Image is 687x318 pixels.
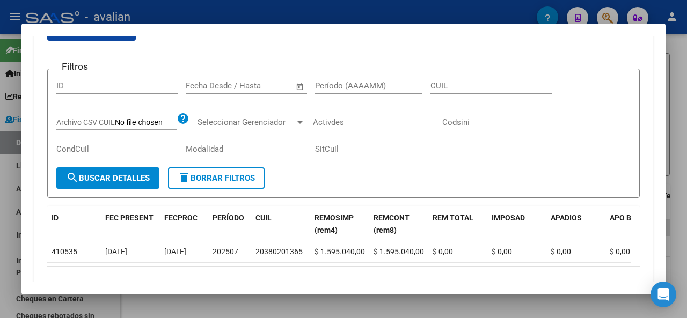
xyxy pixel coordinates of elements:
[178,173,255,183] span: Borrar Filtros
[52,247,77,256] span: 410535
[164,213,198,222] span: FECPROC
[56,118,115,127] span: Archivo CSV CUIL
[164,247,186,256] span: [DATE]
[66,171,79,184] mat-icon: search
[315,213,354,234] span: REMOSIMP (rem4)
[374,247,424,256] span: $ 1.595.040,00
[433,213,473,222] span: REM TOTAL
[428,206,487,242] datatable-header-cell: REM TOTAL
[487,206,546,242] datatable-header-cell: IMPOSAD
[47,206,101,242] datatable-header-cell: ID
[213,213,244,222] span: PERÍODO
[651,282,676,307] div: Open Intercom Messenger
[198,117,295,127] span: Seleccionar Gerenciador
[105,247,127,256] span: [DATE]
[56,167,159,189] button: Buscar Detalles
[310,206,369,242] datatable-header-cell: REMOSIMP (rem4)
[186,81,229,91] input: Fecha inicio
[605,206,664,242] datatable-header-cell: APO B SOC
[105,213,154,222] span: FEC PRESENT
[115,118,177,128] input: Archivo CSV CUIL
[168,167,265,189] button: Borrar Filtros
[492,247,512,256] span: $ 0,00
[255,246,303,258] div: 20380201365
[177,112,189,125] mat-icon: help
[52,213,59,222] span: ID
[178,171,191,184] mat-icon: delete
[213,247,238,256] span: 202507
[492,213,525,222] span: IMPOSAD
[239,81,291,91] input: Fecha fin
[374,213,410,234] span: REMCONT (rem8)
[294,80,306,93] button: Open calendar
[255,213,272,222] span: CUIL
[610,213,648,222] span: APO B SOC
[369,206,428,242] datatable-header-cell: REMCONT (rem8)
[433,247,453,256] span: $ 0,00
[551,247,571,256] span: $ 0,00
[160,206,208,242] datatable-header-cell: FECPROC
[208,206,251,242] datatable-header-cell: PERÍODO
[66,173,150,183] span: Buscar Detalles
[251,206,310,242] datatable-header-cell: CUIL
[56,61,93,72] h3: Filtros
[546,206,605,242] datatable-header-cell: APADIOS
[315,247,365,256] span: $ 1.595.040,00
[610,247,630,256] span: $ 0,00
[101,206,160,242] datatable-header-cell: FEC PRESENT
[551,213,582,222] span: APADIOS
